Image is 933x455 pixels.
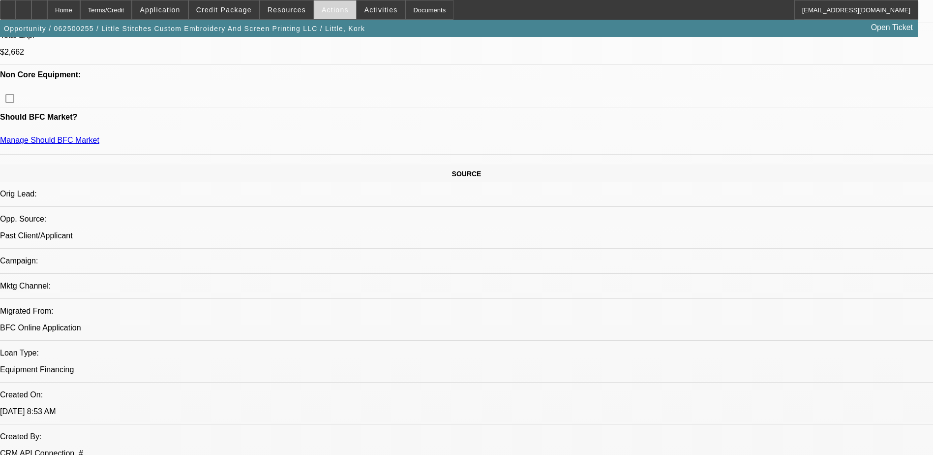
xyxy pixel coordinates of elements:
[140,6,180,14] span: Application
[357,0,405,19] button: Activities
[196,6,252,14] span: Credit Package
[364,6,398,14] span: Activities
[4,25,365,32] span: Opportunity / 062500255 / Little Stitches Custom Embroidery And Screen Printing LLC / Little, Kork
[314,0,356,19] button: Actions
[189,0,259,19] button: Credit Package
[867,19,917,36] a: Open Ticket
[132,0,187,19] button: Application
[452,170,482,178] span: SOURCE
[322,6,349,14] span: Actions
[268,6,306,14] span: Resources
[260,0,313,19] button: Resources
